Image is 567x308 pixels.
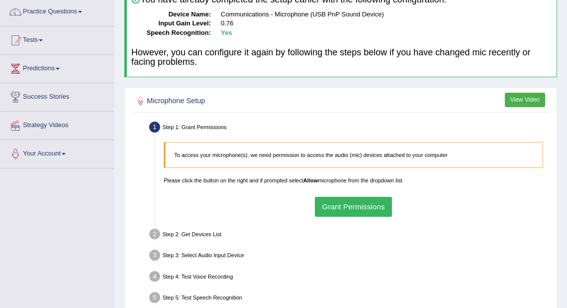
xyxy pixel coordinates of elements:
a: Predictions [0,55,114,80]
b: Yes [221,29,232,36]
dt: Input Gain Level: [131,19,211,28]
a: Tests [0,26,114,51]
div: Step 1: Grant Permissions [146,119,553,138]
a: Success Stories [0,83,114,108]
button: Grant Permissions [315,197,392,216]
h4: However, you can configure it again by following the steps below if you have changed mic recently... [131,48,552,68]
dd: 0.76 [221,19,552,28]
b: Allow [303,177,318,183]
p: To access your microphone(s), we need permission to access the audio (mic) devices attached to yo... [174,151,534,159]
button: View Video [505,93,545,107]
div: Step 2: Get Devices List [146,226,553,245]
div: Step 5: Test Speech Recognition [146,290,553,308]
div: Step 4: Test Voice Recording [146,269,553,287]
dt: Device Name: [131,10,211,19]
a: Strategy Videos [0,112,114,137]
a: Your Account [0,140,114,165]
div: Step 3: Select Audio Input Device [146,247,553,266]
dt: Speech Recognition: [131,28,211,38]
p: Please click the button on the right and if prompted select microphone from the dropdown list [164,176,543,184]
dd: Communications - Microphone (USB PnP Sound Device) [221,10,552,19]
h2: Microphone Setup [134,95,390,108]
